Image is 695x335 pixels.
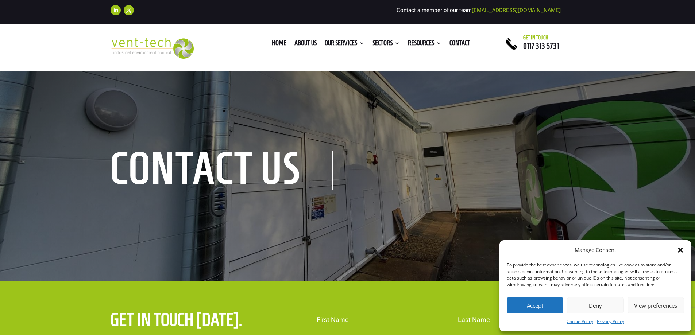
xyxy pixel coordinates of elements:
[677,246,684,254] div: Close dialog
[452,309,585,331] input: Last Name
[628,297,684,313] button: View preferences
[111,151,333,190] h1: contact us
[507,297,563,313] button: Accept
[111,309,263,334] h2: Get in touch [DATE].
[575,246,616,254] div: Manage Consent
[567,317,593,326] a: Cookie Policy
[507,262,683,288] div: To provide the best experiences, we use technologies like cookies to store and/or access device i...
[124,5,134,15] a: Follow on X
[311,309,444,331] input: First Name
[408,40,441,48] a: Resources
[294,40,317,48] a: About us
[111,38,194,59] img: 2023-09-27T08_35_16.549ZVENT-TECH---Clear-background
[325,40,364,48] a: Our Services
[449,40,470,48] a: Contact
[567,297,623,313] button: Deny
[111,5,121,15] a: Follow on LinkedIn
[523,35,548,40] span: Get in touch
[272,40,286,48] a: Home
[397,7,561,13] span: Contact a member of our team
[597,317,624,326] a: Privacy Policy
[472,7,561,13] a: [EMAIL_ADDRESS][DOMAIN_NAME]
[372,40,400,48] a: Sectors
[523,42,559,50] a: 0117 313 5731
